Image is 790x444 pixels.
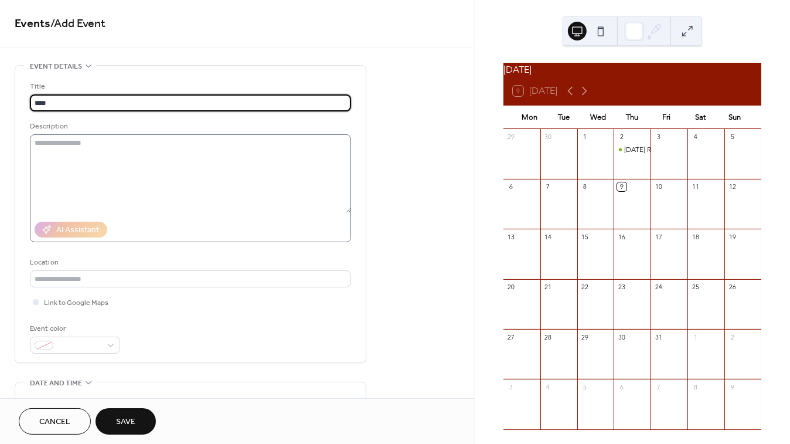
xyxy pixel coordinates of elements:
[507,382,516,391] div: 3
[728,133,737,141] div: 5
[615,106,649,129] div: Thu
[654,182,663,191] div: 10
[44,297,108,310] span: Link to Google Maps
[581,182,590,191] div: 8
[30,323,118,335] div: Event color
[547,106,581,129] div: Tue
[30,397,66,409] div: Start date
[691,333,700,341] div: 1
[544,382,553,391] div: 4
[617,333,626,341] div: 30
[30,120,349,133] div: Description
[728,232,737,241] div: 19
[581,382,590,391] div: 5
[728,382,737,391] div: 9
[691,232,700,241] div: 18
[581,133,590,141] div: 1
[581,232,590,241] div: 15
[624,145,669,155] div: [DATE] Roll Up
[30,60,82,73] span: Event details
[30,377,82,389] span: Date and time
[718,106,752,129] div: Sun
[507,133,516,141] div: 29
[581,283,590,292] div: 22
[654,382,663,391] div: 7
[654,232,663,241] div: 17
[544,182,553,191] div: 7
[30,256,349,269] div: Location
[544,283,553,292] div: 21
[654,133,663,141] div: 3
[96,408,156,435] button: Save
[691,283,700,292] div: 25
[507,182,516,191] div: 6
[196,397,229,409] div: End date
[507,333,516,341] div: 27
[728,333,737,341] div: 2
[544,333,553,341] div: 28
[50,13,105,36] span: / Add Event
[649,106,683,129] div: Fri
[581,106,615,129] div: Wed
[544,133,553,141] div: 30
[39,416,70,429] span: Cancel
[617,232,626,241] div: 16
[691,133,700,141] div: 4
[581,333,590,341] div: 29
[617,382,626,391] div: 6
[544,232,553,241] div: 14
[654,283,663,292] div: 24
[654,333,663,341] div: 31
[507,283,516,292] div: 20
[15,13,50,36] a: Events
[30,80,349,93] div: Title
[691,382,700,391] div: 8
[614,145,651,155] div: Thursday Roll Up
[617,182,626,191] div: 9
[728,182,737,191] div: 12
[728,283,737,292] div: 26
[617,283,626,292] div: 23
[507,232,516,241] div: 13
[617,133,626,141] div: 2
[19,408,91,435] button: Cancel
[513,106,547,129] div: Mon
[503,63,761,77] div: [DATE]
[691,182,700,191] div: 11
[116,416,135,429] span: Save
[683,106,717,129] div: Sat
